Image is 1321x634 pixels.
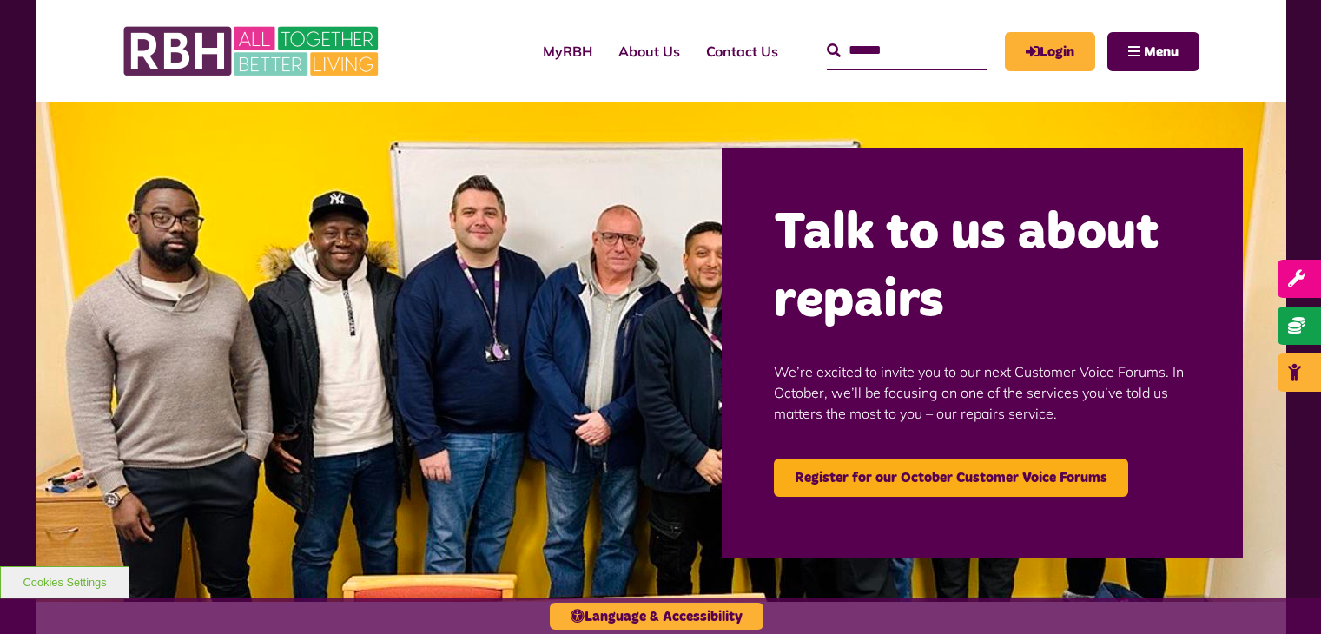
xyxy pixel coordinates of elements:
[122,17,383,85] img: RBH
[1005,32,1095,71] a: MyRBH
[774,335,1191,450] p: We’re excited to invite you to our next Customer Voice Forums. In October, we’ll be focusing on o...
[693,28,791,75] a: Contact Us
[1107,32,1199,71] button: Navigation
[530,28,605,75] a: MyRBH
[36,102,1286,602] img: Group photo of customers and colleagues at the Lighthouse Project
[605,28,693,75] a: About Us
[774,459,1128,497] a: Register for our October Customer Voice Forums
[774,200,1191,335] h2: Talk to us about repairs
[1144,45,1179,59] span: Menu
[550,603,763,630] button: Language & Accessibility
